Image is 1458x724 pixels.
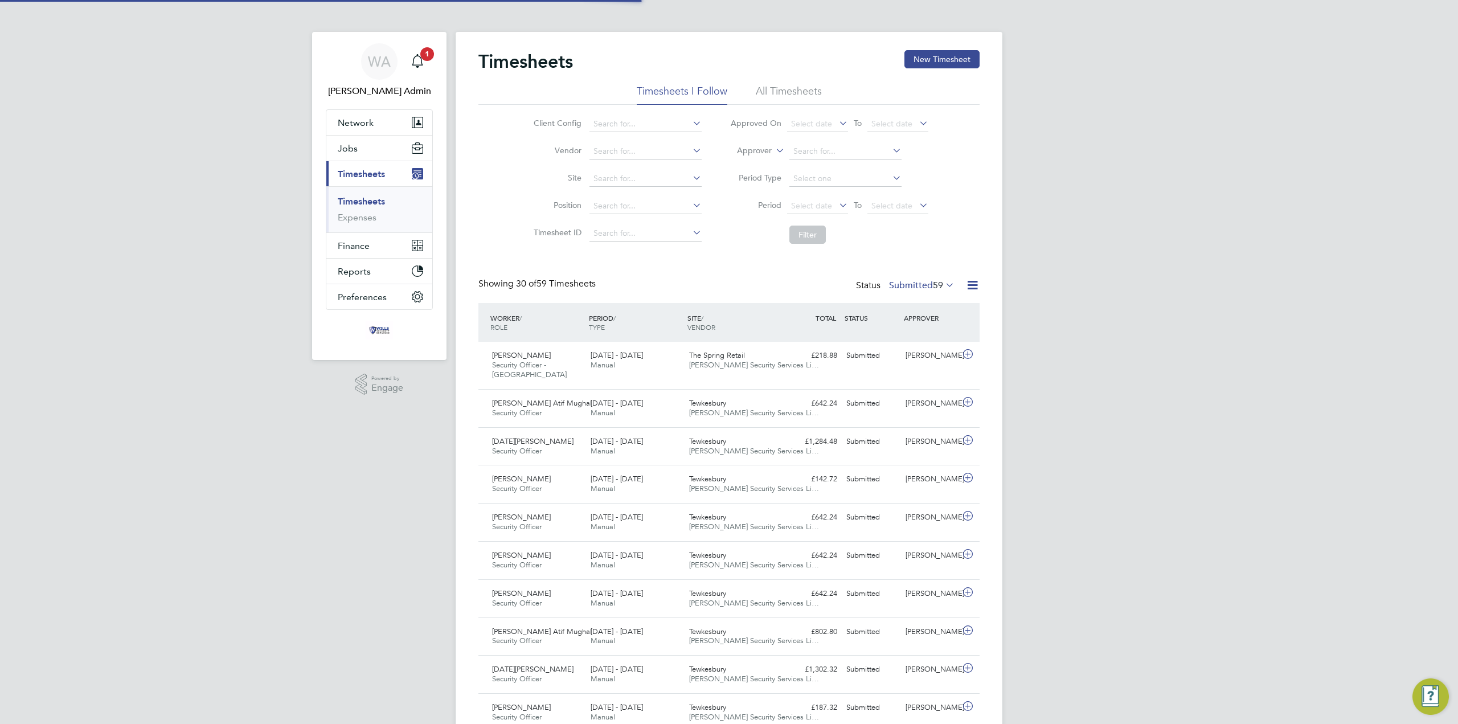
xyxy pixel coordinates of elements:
span: Security Officer [492,674,542,684]
span: Tewkesbury [689,398,726,408]
span: [PERSON_NAME] Security Services Li… [689,360,819,370]
div: Submitted [842,546,901,565]
button: Jobs [326,136,432,161]
label: Position [530,200,581,210]
span: TYPE [589,322,605,332]
label: Approver [720,145,772,157]
span: Reports [338,266,371,277]
div: Submitted [842,346,901,365]
nav: Main navigation [312,32,447,360]
span: Select date [871,201,912,211]
div: Showing [478,278,598,290]
div: [PERSON_NAME] [901,584,960,603]
span: [DATE] - [DATE] [591,436,643,446]
span: Manual [591,712,615,722]
div: [PERSON_NAME] [901,660,960,679]
span: 59 [933,280,943,291]
span: To [850,116,865,130]
span: Manual [591,636,615,645]
span: Tewkesbury [689,627,726,636]
span: / [613,313,616,322]
div: Status [856,278,957,294]
span: Tewkesbury [689,664,726,674]
div: £187.32 [783,698,842,717]
label: Client Config [530,118,581,128]
li: Timesheets I Follow [637,84,727,105]
div: [PERSON_NAME] [901,546,960,565]
div: £1,284.48 [783,432,842,451]
span: ROLE [490,322,507,332]
input: Search for... [589,144,702,159]
span: Security Officer [492,446,542,456]
label: Submitted [889,280,955,291]
span: [PERSON_NAME] Atif Mughal [492,627,592,636]
div: [PERSON_NAME] [901,470,960,489]
div: Timesheets [326,186,432,232]
div: Submitted [842,394,901,413]
span: [PERSON_NAME] [492,350,551,360]
div: £642.24 [783,546,842,565]
div: Submitted [842,584,901,603]
span: TOTAL [816,313,836,322]
span: Tewkesbury [689,550,726,560]
a: Expenses [338,212,376,223]
button: New Timesheet [904,50,980,68]
span: Select date [791,201,832,211]
span: [DATE] - [DATE] [591,474,643,484]
div: Submitted [842,508,901,527]
div: £1,302.32 [783,660,842,679]
span: Security Officer [492,598,542,608]
span: Security Officer [492,560,542,570]
span: / [701,313,703,322]
div: £802.80 [783,623,842,641]
span: Tewkesbury [689,512,726,522]
span: Manual [591,674,615,684]
span: To [850,198,865,212]
span: [DATE] - [DATE] [591,512,643,522]
span: [DATE][PERSON_NAME] [492,436,574,446]
span: Manual [591,560,615,570]
span: Powered by [371,374,403,383]
span: Manual [591,484,615,493]
div: £642.24 [783,508,842,527]
input: Search for... [589,116,702,132]
span: Select date [871,118,912,129]
label: Period Type [730,173,781,183]
span: [PERSON_NAME] Security Services Li… [689,598,819,608]
label: Period [730,200,781,210]
span: [PERSON_NAME] Security Services Li… [689,446,819,456]
span: [PERSON_NAME] Security Services Li… [689,674,819,684]
span: [PERSON_NAME] [492,702,551,712]
div: Submitted [842,623,901,641]
div: SITE [685,308,783,337]
h2: Timesheets [478,50,573,73]
div: [PERSON_NAME] [901,698,960,717]
span: [PERSON_NAME] Security Services Li… [689,522,819,531]
div: £642.24 [783,394,842,413]
div: PERIOD [586,308,685,337]
input: Search for... [589,198,702,214]
span: Tewkesbury [689,588,726,598]
span: Timesheets [338,169,385,179]
span: 1 [420,47,434,61]
span: Select date [791,118,832,129]
span: [DATE] - [DATE] [591,398,643,408]
span: Manual [591,446,615,456]
span: Manual [591,522,615,531]
div: [PERSON_NAME] [901,394,960,413]
span: Manual [591,408,615,418]
div: WORKER [488,308,586,337]
span: [DATE][PERSON_NAME] [492,664,574,674]
div: £642.24 [783,584,842,603]
span: Engage [371,383,403,393]
div: [PERSON_NAME] [901,346,960,365]
div: Submitted [842,470,901,489]
span: Manual [591,360,615,370]
span: Security Officer [492,484,542,493]
button: Timesheets [326,161,432,186]
span: Network [338,117,374,128]
span: 30 of [516,278,536,289]
span: [DATE] - [DATE] [591,350,643,360]
img: wills-security-logo-retina.png [366,321,393,339]
span: Jobs [338,143,358,154]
